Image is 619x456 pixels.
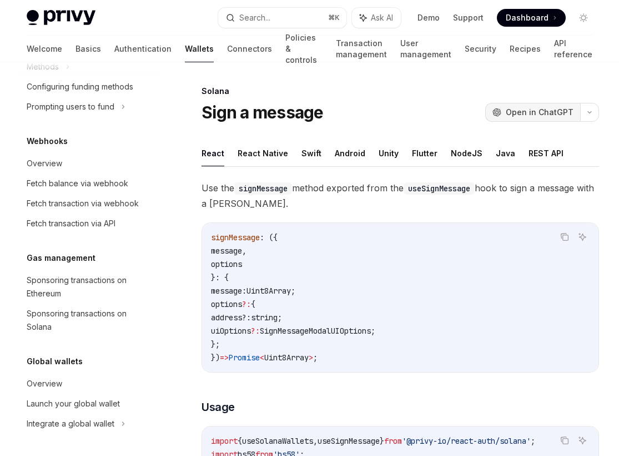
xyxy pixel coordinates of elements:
a: Policies & controls [285,36,323,62]
button: Flutter [412,140,437,166]
a: Overview [18,153,160,174]
span: import [211,436,238,446]
span: Open in ChatGPT [506,107,573,118]
div: Configuring funding methods [27,80,133,93]
button: Android [335,140,365,166]
span: options [211,299,242,309]
a: Sponsoring transactions on Ethereum [18,270,160,304]
a: Connectors [227,36,272,62]
button: React [202,140,224,166]
div: Sponsoring transactions on Ethereum [27,274,153,300]
span: => [220,353,229,363]
span: ?: [251,326,260,336]
div: Overview [27,377,62,390]
code: useSignMessage [404,182,475,195]
a: User management [400,36,451,62]
button: NodeJS [451,140,482,166]
div: Fetch balance via webhook [27,177,128,190]
a: Dashboard [497,9,566,27]
button: Ask AI [575,230,590,244]
div: Sponsoring transactions on Solana [27,307,153,334]
a: Basics [76,36,101,62]
a: Transaction management [336,36,387,62]
button: REST API [529,140,563,166]
span: < [260,353,264,363]
a: Support [453,12,484,23]
span: : ({ [260,232,278,242]
span: }; [211,339,220,349]
span: ; [278,313,282,323]
span: }) [211,353,220,363]
a: Launch your global wallet [18,394,160,414]
span: { [251,299,255,309]
a: Demo [417,12,440,23]
span: }: { [211,272,229,282]
div: Search... [239,11,270,24]
div: Fetch transaction via API [27,217,115,230]
span: Uint8Array [264,353,309,363]
code: signMessage [234,182,292,195]
a: Authentication [114,36,172,62]
a: Fetch transaction via API [18,214,160,234]
button: Swift [301,140,321,166]
span: } [380,436,384,446]
span: , [242,246,246,256]
span: ; [531,436,535,446]
img: light logo [27,10,95,26]
button: Open in ChatGPT [485,103,580,122]
a: Fetch balance via webhook [18,174,160,194]
span: Uint8Array [246,286,291,296]
div: Fetch transaction via webhook [27,197,139,210]
h5: Webhooks [27,135,68,148]
span: useSignMessage [318,436,380,446]
span: ; [291,286,295,296]
span: ?: [242,299,251,309]
span: from [384,436,402,446]
span: string [251,313,278,323]
span: : [246,313,251,323]
span: options [211,259,242,269]
h5: Gas management [27,251,95,265]
a: Wallets [185,36,214,62]
span: > [309,353,313,363]
a: Welcome [27,36,62,62]
button: Ask AI [575,433,590,448]
a: Sponsoring transactions on Solana [18,304,160,337]
span: useSolanaWallets [242,436,313,446]
span: SignMessageModalUIOptions [260,326,371,336]
span: Promise [229,353,260,363]
span: message: [211,286,246,296]
span: ; [313,353,318,363]
span: signMessage [211,232,260,242]
a: Recipes [510,36,541,62]
button: React Native [238,140,288,166]
button: Toggle dark mode [575,9,592,27]
a: Security [465,36,496,62]
h1: Sign a message [202,102,324,122]
button: Ask AI [352,8,401,28]
a: API reference [554,36,592,62]
a: Fetch transaction via webhook [18,194,160,214]
h5: Global wallets [27,355,83,368]
span: { [238,436,242,446]
div: Solana [202,86,599,97]
span: '@privy-io/react-auth/solana' [402,436,531,446]
span: Usage [202,399,235,415]
span: ⌘ K [328,13,340,22]
div: Launch your global wallet [27,397,120,410]
span: Ask AI [371,12,393,23]
button: Copy the contents from the code block [557,433,572,448]
div: Integrate a global wallet [27,417,114,430]
button: Java [496,140,515,166]
div: Overview [27,157,62,170]
div: Prompting users to fund [27,100,114,113]
button: Search...⌘K [218,8,346,28]
button: Copy the contents from the code block [557,230,572,244]
span: message [211,246,242,256]
button: Unity [379,140,399,166]
span: ; [371,326,375,336]
span: Dashboard [506,12,548,23]
a: Configuring funding methods [18,77,160,97]
span: address? [211,313,246,323]
span: , [313,436,318,446]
